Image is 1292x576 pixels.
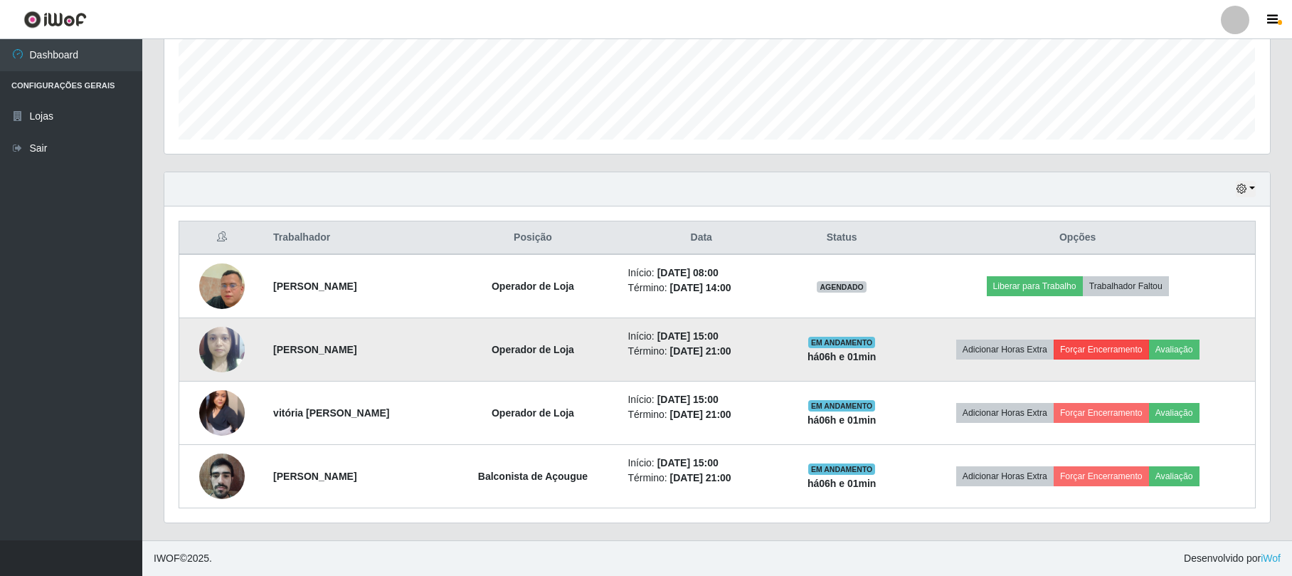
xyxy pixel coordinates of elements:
[199,246,245,327] img: 1743539539732.jpeg
[273,344,356,355] strong: [PERSON_NAME]
[956,340,1054,360] button: Adicionar Horas Extra
[199,446,245,506] img: 1734364462584.jpeg
[628,392,775,407] li: Início:
[1083,276,1169,296] button: Trabalhador Faltou
[628,281,775,295] li: Término:
[1149,340,1200,360] button: Avaliação
[807,351,877,362] strong: há 06 h e 01 min
[628,407,775,422] li: Término:
[273,471,356,482] strong: [PERSON_NAME]
[154,553,180,564] span: IWOF
[670,409,731,420] time: [DATE] 21:00
[1054,340,1149,360] button: Forçar Encerramento
[900,221,1255,255] th: Opções
[657,457,719,468] time: [DATE] 15:00
[628,329,775,344] li: Início:
[199,390,245,436] img: 1746551747350.jpeg
[199,319,245,379] img: 1725023751160.jpeg
[273,407,389,419] strong: vitória [PERSON_NAME]
[492,281,574,292] strong: Operador de Loja
[807,414,877,426] strong: há 06 h e 01 min
[670,472,731,483] time: [DATE] 21:00
[807,478,877,489] strong: há 06 h e 01 min
[670,345,731,357] time: [DATE] 21:00
[628,266,775,281] li: Início:
[265,221,446,255] th: Trabalhador
[1149,403,1200,423] button: Avaliação
[817,281,867,293] span: AGENDADO
[808,464,876,475] span: EM ANDAMENTO
[1261,553,1281,564] a: iWof
[657,267,719,278] time: [DATE] 08:00
[1054,466,1149,486] button: Forçar Encerramento
[657,394,719,405] time: [DATE] 15:00
[808,337,876,348] span: EM ANDAMENTO
[628,471,775,486] li: Término:
[808,400,876,412] span: EM ANDAMENTO
[956,403,1054,423] button: Adicionar Horas Extra
[670,282,731,293] time: [DATE] 14:00
[987,276,1083,296] button: Liberar para Trabalho
[1149,466,1200,486] button: Avaliação
[154,551,212,566] span: © 2025 .
[446,221,619,255] th: Posição
[956,466,1054,486] button: Adicionar Horas Extra
[478,471,588,482] strong: Balconista de Açougue
[657,330,719,342] time: [DATE] 15:00
[628,344,775,359] li: Término:
[1054,403,1149,423] button: Forçar Encerramento
[492,407,574,419] strong: Operador de Loja
[23,11,87,28] img: CoreUI Logo
[273,281,356,292] strong: [PERSON_NAME]
[619,221,783,255] th: Data
[628,456,775,471] li: Início:
[492,344,574,355] strong: Operador de Loja
[1184,551,1281,566] span: Desenvolvido por
[783,221,900,255] th: Status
